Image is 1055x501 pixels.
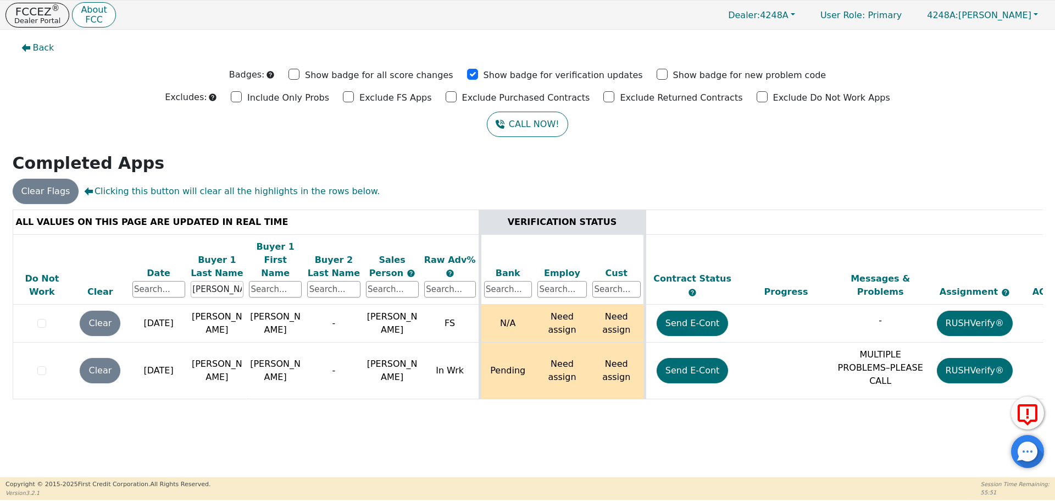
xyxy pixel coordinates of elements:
[14,6,60,17] p: FCCEZ
[130,305,188,343] td: [DATE]
[16,272,69,299] div: Do Not Work
[16,216,476,229] div: ALL VALUES ON THIS PAGE ARE UPDATED IN REAL TIME
[366,281,419,298] input: Search...
[717,7,807,24] button: Dealer:4248A
[13,35,63,60] button: Back
[836,348,925,388] p: MULTIPLE PROBLEMS–PLEASE CALL
[52,3,60,13] sup: ®
[191,254,243,280] div: Buyer 1 Last Name
[592,281,641,298] input: Search...
[304,343,363,399] td: -
[927,10,1031,20] span: [PERSON_NAME]
[937,358,1013,383] button: RUSHVerify®
[820,10,865,20] span: User Role :
[424,281,476,298] input: Search...
[484,267,532,280] div: Bank
[445,318,455,328] span: FS
[436,365,464,376] span: In Wrk
[307,254,360,280] div: Buyer 2 Last Name
[981,488,1050,497] p: 55:51
[592,267,641,280] div: Cust
[742,285,831,299] div: Progress
[809,4,913,26] p: Primary
[657,358,729,383] button: Send E-Cont
[590,305,645,343] td: Need assign
[13,179,79,204] button: Clear Flags
[165,91,207,104] p: Excludes:
[535,343,590,399] td: Need assign
[367,311,418,335] span: [PERSON_NAME]
[915,7,1050,24] button: 4248A:[PERSON_NAME]
[74,285,126,299] div: Clear
[484,281,532,298] input: Search...
[305,69,453,82] p: Show badge for all score changes
[150,481,210,488] span: All Rights Reserved.
[191,281,243,298] input: Search...
[1011,397,1044,430] button: Report Error to FCC
[836,272,925,299] div: Messages & Problems
[673,69,826,82] p: Show badge for new problem code
[14,17,60,24] p: Dealer Portal
[484,216,641,229] div: VERIFICATION STATUS
[188,305,246,343] td: [PERSON_NAME]
[484,69,643,82] p: Show badge for verification updates
[487,112,568,137] button: CALL NOW!
[657,311,729,336] button: Send E-Cont
[247,91,329,104] p: Include Only Probs
[836,314,925,327] p: -
[367,359,418,382] span: [PERSON_NAME]
[940,287,1001,297] span: Assignment
[13,153,165,173] strong: Completed Apps
[80,358,120,383] button: Clear
[249,240,302,280] div: Buyer 1 First Name
[773,91,890,104] p: Exclude Do Not Work Apps
[535,305,590,343] td: Need assign
[590,343,645,399] td: Need assign
[246,343,304,399] td: [PERSON_NAME]
[5,480,210,489] p: Copyright © 2015- 2025 First Credit Corporation.
[72,2,115,28] button: AboutFCC
[809,4,913,26] a: User Role: Primary
[927,10,958,20] span: 4248A:
[728,10,789,20] span: 4248A
[369,255,407,278] span: Sales Person
[33,41,54,54] span: Back
[5,3,69,27] button: FCCEZ®Dealer Portal
[728,10,760,20] span: Dealer:
[653,273,731,284] span: Contract Status
[462,91,590,104] p: Exclude Purchased Contracts
[937,311,1013,336] button: RUSHVerify®
[130,343,188,399] td: [DATE]
[246,305,304,343] td: [PERSON_NAME]
[81,5,107,14] p: About
[359,91,432,104] p: Exclude FS Apps
[537,267,587,280] div: Employ
[249,281,302,298] input: Search...
[480,305,535,343] td: N/A
[229,68,265,81] p: Badges:
[480,343,535,399] td: Pending
[188,343,246,399] td: [PERSON_NAME]
[981,480,1050,488] p: Session Time Remaining:
[5,489,210,497] p: Version 3.2.1
[132,267,185,280] div: Date
[537,281,587,298] input: Search...
[132,281,185,298] input: Search...
[620,91,742,104] p: Exclude Returned Contracts
[80,311,120,336] button: Clear
[424,255,476,265] span: Raw Adv%
[84,185,380,198] span: Clicking this button will clear all the highlights in the rows below.
[81,15,107,24] p: FCC
[307,281,360,298] input: Search...
[304,305,363,343] td: -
